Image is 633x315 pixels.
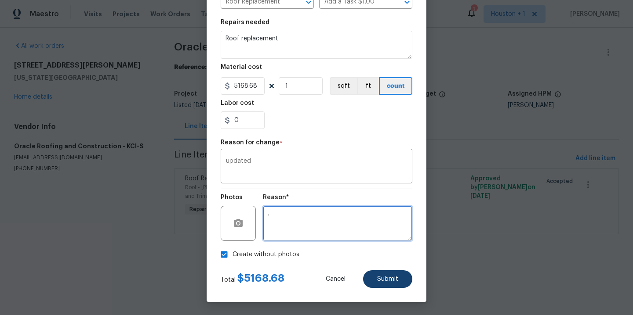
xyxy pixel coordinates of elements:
button: ft [357,77,379,95]
button: Cancel [312,270,360,288]
textarea: . [263,206,412,241]
h5: Material cost [221,64,262,70]
h5: Repairs needed [221,19,269,25]
button: sqft [330,77,357,95]
button: count [379,77,412,95]
span: Submit [377,276,398,283]
div: Total [221,274,284,284]
h5: Photos [221,194,243,200]
span: $ 5168.68 [237,273,284,283]
h5: Reason* [263,194,289,200]
h5: Labor cost [221,100,254,106]
span: Cancel [326,276,346,283]
span: Create without photos [233,250,299,259]
textarea: updated [226,158,407,176]
h5: Reason for change [221,140,280,146]
textarea: Roof replacement [221,31,412,59]
button: Submit [363,270,412,288]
